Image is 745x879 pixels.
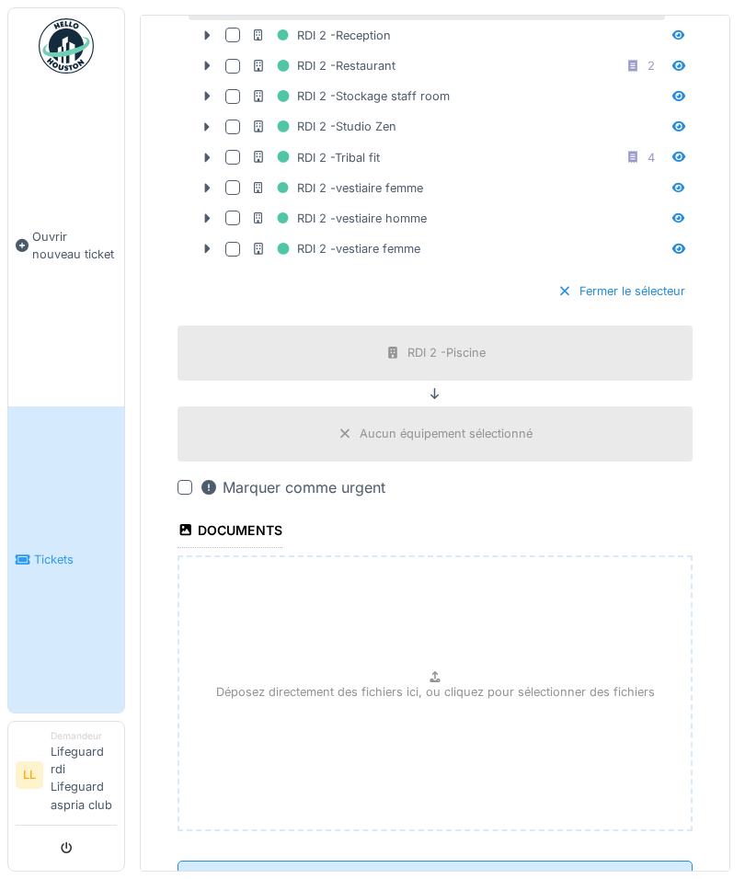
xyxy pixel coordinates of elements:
[251,115,396,138] div: RDI 2 -Studio Zen
[251,146,380,169] div: RDI 2 -Tribal fit
[216,683,655,701] p: Déposez directement des fichiers ici, ou cliquez pour sélectionner des fichiers
[8,406,124,712] a: Tickets
[16,729,117,826] a: LL DemandeurLifeguard rdi Lifeguard aspria club
[8,84,124,406] a: Ouvrir nouveau ticket
[550,279,693,303] div: Fermer le sélecteur
[32,228,117,263] span: Ouvrir nouveau ticket
[251,24,391,47] div: RDI 2 -Reception
[51,729,117,743] div: Demandeur
[251,177,423,200] div: RDI 2 -vestiaire femme
[16,761,43,789] li: LL
[200,476,385,498] div: Marquer comme urgent
[648,149,655,166] div: 4
[51,729,117,821] li: Lifeguard rdi Lifeguard aspria club
[360,425,533,442] div: Aucun équipement sélectionné
[251,54,395,77] div: RDI 2 -Restaurant
[34,551,117,568] span: Tickets
[407,344,486,361] div: RDI 2 -Piscine
[251,207,427,230] div: RDI 2 -vestiaire homme
[251,237,420,260] div: RDI 2 -vestiare femme
[251,85,450,108] div: RDI 2 -Stockage staff room
[648,57,655,74] div: 2
[178,517,282,548] div: Documents
[39,18,94,74] img: Badge_color-CXgf-gQk.svg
